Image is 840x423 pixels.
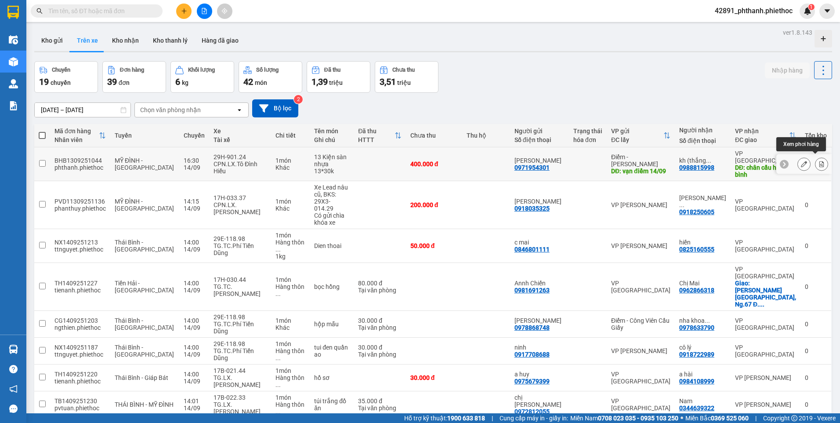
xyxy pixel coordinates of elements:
[54,397,106,405] div: TB1409251230
[70,30,105,51] button: Trên xe
[115,401,174,408] span: THÁI BÌNH - MỸ ĐÌNH
[804,7,811,15] img: icon-new-feature
[514,198,565,205] div: Khánh Huyền
[611,317,670,331] div: Điểm - Công Viên Cầu Giấy
[52,67,70,73] div: Chuyến
[819,4,835,19] button: caret-down
[735,401,796,408] div: VP [PERSON_NAME]
[679,201,684,208] span: ...
[9,385,18,393] span: notification
[611,153,670,168] div: Điểm - [PERSON_NAME]
[36,8,43,14] span: search
[184,198,205,205] div: 14:15
[410,132,458,139] div: Chưa thu
[514,408,550,415] div: 0972812055
[214,242,267,256] div: TG.TC.Phí Tiến Dũng
[735,136,789,143] div: ĐC giao
[252,99,298,117] button: Bộ lọc
[275,276,305,283] div: 1 món
[776,137,826,151] div: Xem phơi hàng
[184,371,205,378] div: 14:00
[805,201,827,208] div: 0
[679,127,726,134] div: Người nhận
[514,246,550,253] div: 0846801111
[815,30,832,47] div: Tạo kho hàng mới
[181,8,187,14] span: plus
[514,317,565,324] div: quang tín
[410,374,458,381] div: 30.000 đ
[54,344,106,351] div: NX1409251187
[119,79,130,86] span: đơn
[598,415,678,422] strong: 0708 023 035 - 0935 103 250
[514,164,550,171] div: 0971954301
[358,405,401,412] div: Tại văn phòng
[514,239,565,246] div: c mai
[115,239,174,253] span: Thái Bình - [GEOGRAPHIC_DATA]
[184,324,205,331] div: 14/09
[514,324,550,331] div: 0978868748
[314,374,349,381] div: hồ sơ
[256,67,279,73] div: Số lượng
[410,242,458,249] div: 50.000 đ
[735,128,789,135] div: VP nhận
[358,351,401,358] div: Tại văn phòng
[214,235,267,242] div: 29E-118.98
[611,168,670,175] div: DĐ: vạn điểm 14/09
[275,374,305,388] div: Hàng thông thường
[214,340,267,347] div: 29E-118.98
[735,280,796,308] div: Giao: Chung cư An Lạc, Ng.67 Đ. Phùng Khoang, Trung Văn, Hà Đông, Hà Nội, Việt Nam
[755,413,757,423] span: |
[214,394,267,401] div: 17B-022.33
[9,365,18,373] span: question-circle
[275,239,305,253] div: Hàng thông thường
[54,198,106,205] div: PVD11309251136
[797,157,811,171] div: Sửa đơn hàng
[397,79,411,86] span: triệu
[314,397,349,412] div: túi trắng đồ ăn
[808,4,815,10] sup: 1
[514,280,565,287] div: Annh Chiến
[679,317,726,324] div: nha khoa thành đạt
[759,301,764,308] span: ...
[611,347,670,354] div: VP [PERSON_NAME]
[275,340,305,347] div: 1 món
[243,77,253,87] span: 42
[679,239,726,246] div: hiền
[195,30,246,51] button: Hàng đã giao
[275,324,305,331] div: Khác
[54,405,106,412] div: pvtuan.phiethoc
[679,194,726,208] div: Nguyễn Văn Tuấn
[54,317,106,324] div: CG1409251203
[805,401,827,408] div: 0
[239,61,302,93] button: Số lượng42món
[176,4,192,19] button: plus
[329,79,343,86] span: triệu
[236,106,243,113] svg: open
[214,160,267,175] div: CPN.LX.Tô Đình Hiếu
[447,415,485,422] strong: 1900 633 818
[115,198,174,212] span: MỸ ĐÌNH - [GEOGRAPHIC_DATA]
[380,77,396,87] span: 3,51
[9,35,18,44] img: warehouse-icon
[611,280,670,294] div: VP [GEOGRAPHIC_DATA]
[275,317,305,324] div: 1 món
[783,28,812,37] div: ver 1.8.143
[514,205,550,212] div: 0918035325
[805,374,827,381] div: 0
[679,344,726,351] div: cô lý
[214,321,267,335] div: TG.TC.Phí Tiến Dũng
[514,157,565,164] div: Phương thuỳ
[375,61,438,93] button: Chưa thu3,51 triệu
[184,205,205,212] div: 14/09
[354,124,406,147] th: Toggle SortBy
[275,401,305,415] div: Hàng thông thường
[514,378,550,385] div: 0975679399
[184,397,205,405] div: 14:01
[9,345,18,354] img: warehouse-icon
[307,61,370,93] button: Đã thu1,39 triệu
[115,317,174,331] span: Thái Bình - [GEOGRAPHIC_DATA]
[184,132,205,139] div: Chuyến
[54,239,106,246] div: NX1409251213
[573,136,602,143] div: hóa đơn
[679,378,714,385] div: 0984108999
